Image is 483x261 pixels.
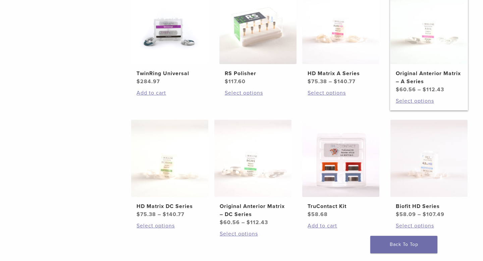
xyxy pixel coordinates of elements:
[308,78,311,85] span: $
[308,202,374,210] h2: TruContact Kit
[247,219,250,226] span: $
[308,78,327,85] bdi: 75.38
[158,211,161,218] span: –
[308,211,311,218] span: $
[137,222,203,230] a: Select options for “HD Matrix DC Series”
[131,120,208,197] img: HD Matrix DC Series
[225,89,291,97] a: Select options for “RS Polisher”
[214,120,292,226] a: Original Anterior Matrix - DC SeriesOriginal Anterior Matrix – DC Series
[308,89,374,97] a: Select options for “HD Matrix A Series”
[137,78,160,85] bdi: 284.97
[225,69,291,77] h2: RS Polisher
[225,78,246,85] bdi: 117.60
[137,78,140,85] span: $
[396,69,462,86] h2: Original Anterior Matrix – A Series
[302,120,380,218] a: TruContact KitTruContact Kit $58.68
[137,89,203,97] a: Add to cart: “TwinRing Universal”
[220,219,240,226] bdi: 60.56
[418,86,421,93] span: –
[308,69,374,77] h2: HD Matrix A Series
[137,211,156,218] bdi: 75.38
[396,97,462,105] a: Select options for “Original Anterior Matrix - A Series”
[390,120,468,197] img: Biofit HD Series
[214,120,291,197] img: Original Anterior Matrix - DC Series
[334,78,356,85] bdi: 140.77
[220,230,286,238] a: Select options for “Original Anterior Matrix - DC Series”
[131,120,209,218] a: HD Matrix DC SeriesHD Matrix DC Series
[220,219,223,226] span: $
[423,86,444,93] bdi: 112.43
[396,222,462,230] a: Select options for “Biofit HD Series”
[329,78,332,85] span: –
[241,219,245,226] span: –
[418,211,421,218] span: –
[137,211,140,218] span: $
[308,211,328,218] bdi: 58.68
[334,78,337,85] span: $
[225,78,228,85] span: $
[137,202,203,210] h2: HD Matrix DC Series
[396,86,399,93] span: $
[308,222,374,230] a: Add to cart: “TruContact Kit”
[302,120,379,197] img: TruContact Kit
[137,69,203,77] h2: TwinRing Universal
[396,211,399,218] span: $
[370,236,437,253] a: Back To Top
[423,211,444,218] bdi: 107.49
[396,86,416,93] bdi: 60.56
[247,219,268,226] bdi: 112.43
[390,120,468,218] a: Biofit HD SeriesBiofit HD Series
[220,202,286,218] h2: Original Anterior Matrix – DC Series
[163,211,184,218] bdi: 140.77
[423,211,426,218] span: $
[396,211,416,218] bdi: 58.09
[396,202,462,210] h2: Biofit HD Series
[163,211,166,218] span: $
[423,86,426,93] span: $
